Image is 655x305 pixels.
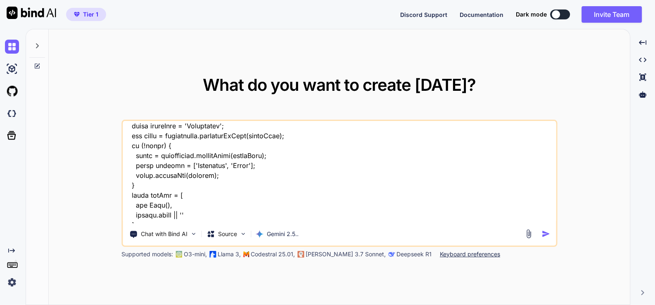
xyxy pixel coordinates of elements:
img: GPT-4 [176,251,182,258]
img: claude [388,251,395,258]
img: settings [5,275,19,289]
img: darkCloudIdeIcon [5,106,19,121]
button: Invite Team [581,6,642,23]
p: Gemini 2.5.. [267,230,299,238]
img: Llama2 [209,251,216,258]
img: githubLight [5,84,19,98]
button: Discord Support [400,10,447,19]
img: attachment [524,229,533,239]
span: Documentation [460,11,503,18]
p: [PERSON_NAME] 3.7 Sonnet, [306,250,386,258]
button: premiumTier 1 [66,8,106,21]
img: Pick Models [240,230,247,237]
textarea: lore ip do sitamet - "cons ad elit sedd - eius.temp "<!INCIDID utla> <etdo magn="al"> <enim> <adm... [123,121,556,223]
img: Gemini 2.5 Pro [255,230,263,238]
button: Documentation [460,10,503,19]
img: Pick Tools [190,230,197,237]
img: ai-studio [5,62,19,76]
p: O3-mini, [184,250,207,258]
img: claude [297,251,304,258]
img: premium [74,12,80,17]
p: Supported models: [121,250,173,258]
p: Source [218,230,237,238]
p: Chat with Bind AI [141,230,187,238]
span: Dark mode [516,10,547,19]
img: Mistral-AI [243,251,249,257]
p: Llama 3, [218,250,241,258]
p: Deepseek R1 [396,250,432,258]
span: Discord Support [400,11,447,18]
img: icon [541,229,550,238]
span: Tier 1 [83,10,98,19]
img: chat [5,40,19,54]
span: What do you want to create [DATE]? [203,75,476,95]
p: Codestral 25.01, [251,250,295,258]
img: Bind AI [7,7,56,19]
p: Keyboard preferences [440,250,500,258]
